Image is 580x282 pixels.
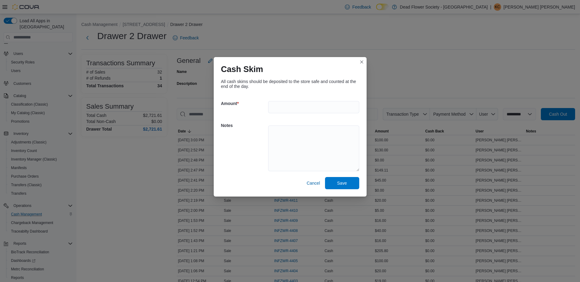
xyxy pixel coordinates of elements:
[221,119,267,132] h5: Notes
[358,58,365,66] button: Closes this modal window
[221,79,359,89] div: All cash skims should be deposited to the store safe and counted at the end of the day.
[337,180,347,186] span: Save
[221,97,267,110] h5: Amount
[304,177,323,189] button: Cancel
[325,177,359,189] button: Save
[221,64,263,74] h1: Cash Skim
[307,180,320,186] span: Cancel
